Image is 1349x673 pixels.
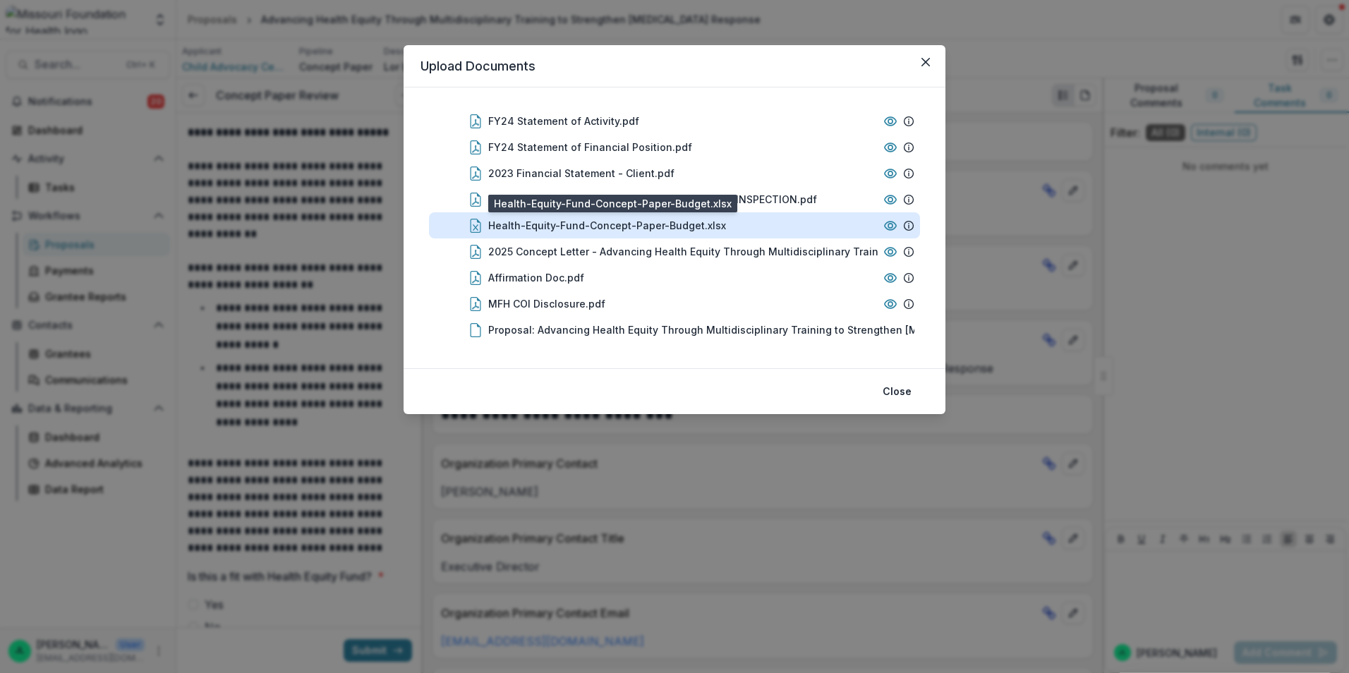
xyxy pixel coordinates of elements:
div: FY24 Statement of Activity.pdf [488,114,639,128]
button: Close [914,51,937,73]
div: MFH COI Disclosure.pdf [429,291,920,317]
div: FY24 Statement of Financial Position.pdf [429,134,920,160]
div: Health-Equity-Fund-Concept-Paper-Budget.xlsx [488,218,726,233]
div: Affirmation Doc.pdf [488,270,584,285]
div: Proposal: Advancing Health Equity Through Multidisciplinary Training to Strengthen [MEDICAL_DATA]... [429,317,920,343]
div: 2023 Financial Statement - Client.pdf [429,160,920,186]
div: CHILD ADVOCACY CENTER INC._1231_2023_PUBLIC INSPECTION.pdf [429,186,920,212]
div: Advancing Health Equity Through Multidisciplinary Training to Strengthen [MEDICAL_DATA] ResponseA... [429,80,920,343]
header: Upload Documents [404,45,945,87]
div: CHILD ADVOCACY CENTER INC._1231_2023_PUBLIC INSPECTION.pdf [488,192,817,207]
div: 2025 Concept Letter - Advancing Health Equity Through Multidisciplinary Training to Strengthen [M... [488,244,954,259]
div: 2025 Concept Letter - Advancing Health Equity Through Multidisciplinary Training to Strengthen [M... [429,238,920,265]
div: Affirmation Doc.pdf [429,265,920,291]
div: Health-Equity-Fund-Concept-Paper-Budget.xlsx [429,212,920,238]
div: MFH COI Disclosure.pdf [488,296,605,311]
div: FY24 Statement of Activity.pdf [429,108,920,134]
button: Close [874,380,920,403]
div: Proposal: Advancing Health Equity Through Multidisciplinary Training to Strengthen [MEDICAL_DATA]... [488,322,954,337]
div: FY24 Statement of Financial Position.pdf [488,140,692,154]
div: 2023 Financial Statement - Client.pdf [488,166,674,181]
